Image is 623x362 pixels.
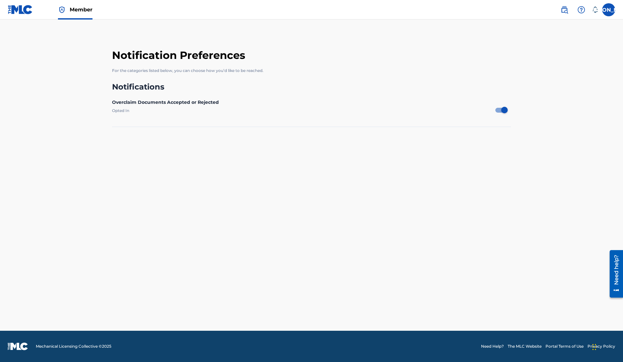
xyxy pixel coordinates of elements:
div: Overclaim Documents Accepted or Rejected [112,99,511,106]
span: Mechanical Licensing Collective © 2025 [36,343,111,349]
a: Need Help? [481,343,504,349]
a: The MLC Website [508,343,542,349]
div: Help [575,3,588,16]
iframe: Resource Center [605,247,623,300]
p: For the categories listed below, you can choose how you’d like to be reached. [112,63,511,79]
h1: Notifications [112,82,511,92]
a: Privacy Policy [588,343,615,349]
img: logo [8,342,28,350]
div: Drag [592,337,596,357]
img: Top Rightsholder [58,6,66,14]
img: search [560,6,568,14]
h1: Notification Preferences [112,46,511,63]
div: User Menu [602,3,615,16]
a: Portal Terms of Use [545,343,584,349]
iframe: Chat Widget [590,331,623,362]
label: Opted In [112,108,495,113]
img: MLC Logo [8,5,33,14]
span: Member [70,6,92,13]
a: Public Search [558,3,571,16]
img: help [577,6,585,14]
